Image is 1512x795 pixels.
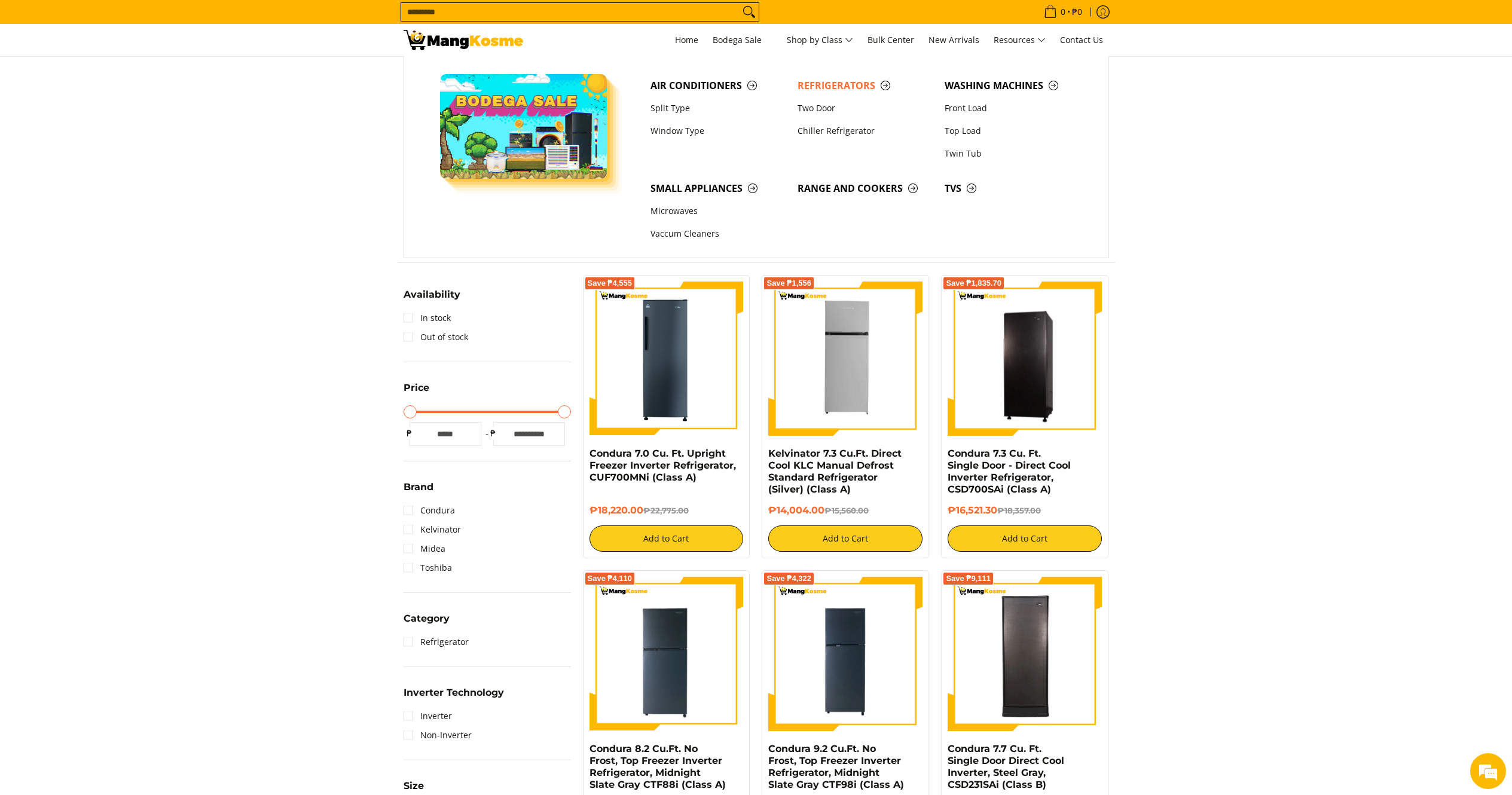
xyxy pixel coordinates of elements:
a: Front Load [939,97,1086,120]
span: Washing Machines [945,78,1080,93]
span: Save ₱1,556 [766,280,811,287]
span: Save ₱4,110 [588,575,633,582]
summary: Open [404,383,429,402]
span: New Arrivals [928,34,979,45]
button: Add to Cart [948,525,1102,552]
h6: ₱18,220.00 [589,504,744,516]
a: Condura 7.7 Cu. Ft. Single Door Direct Cool Inverter, Steel Gray, CSD231SAi (Class B) [948,743,1064,790]
span: Range and Cookers [798,181,933,196]
button: Add to Cart [768,525,923,552]
button: Add to Cart [589,525,744,552]
del: ₱18,357.00 [997,506,1041,515]
a: Vaccum Cleaners [644,223,792,246]
span: ₱ [487,427,499,439]
span: Bulk Center [868,34,914,45]
span: 0 [1059,8,1067,16]
span: • [1040,5,1086,19]
a: Refrigerator [404,632,469,652]
span: Availability [404,290,460,299]
span: Shop by Class [787,33,853,48]
span: TVs [945,181,1080,196]
a: Window Type [644,120,792,142]
a: Midea [404,539,445,558]
a: Condura 7.3 Cu. Ft. Single Door - Direct Cool Inverter Refrigerator, CSD700SAi (Class A) [948,448,1071,495]
a: Condura [404,501,455,520]
img: Condura 9.2 Cu.Ft. No Frost, Top Freezer Inverter Refrigerator, Midnight Slate Gray CTF98i (Class A) [768,577,923,731]
del: ₱15,560.00 [824,506,869,515]
a: Chiller Refrigerator [792,120,939,142]
a: Shop by Class [781,24,859,56]
a: Non-Inverter [404,726,472,745]
a: Microwaves [644,200,792,223]
span: Size [404,781,424,791]
a: Resources [988,24,1052,56]
span: Small Appliances [650,181,786,196]
a: Out of stock [404,328,468,347]
img: Condura 8.2 Cu.Ft. No Frost, Top Freezer Inverter Refrigerator, Midnight Slate Gray CTF88i (Class A) [589,577,744,731]
a: Twin Tub [939,142,1086,165]
a: Small Appliances [644,177,792,200]
summary: Open [404,614,450,632]
span: Save ₱1,835.70 [946,280,1001,287]
span: Category [404,614,450,623]
nav: Main Menu [535,24,1109,56]
button: Search [740,3,759,21]
img: Condura 7.7 Cu. Ft. Single Door Direct Cool Inverter, Steel Gray, CSD231SAi (Class B) [948,579,1102,729]
a: Washing Machines [939,74,1086,97]
a: In stock [404,308,451,328]
img: Bodega Sale Refrigerator l Mang Kosme: Home Appliances Warehouse Sale [404,30,523,50]
img: Condura 7.0 Cu. Ft. Upright Freezer Inverter Refrigerator, CUF700MNi (Class A) [589,282,744,436]
span: Bodega Sale [713,33,772,48]
del: ₱22,775.00 [643,506,689,515]
h6: ₱16,521.30 [948,504,1102,516]
span: Refrigerators [798,78,933,93]
a: Condura 8.2 Cu.Ft. No Frost, Top Freezer Inverter Refrigerator, Midnight Slate Gray CTF88i (Class A) [589,743,726,790]
h6: ₱14,004.00 [768,504,923,516]
span: Save ₱9,111 [946,575,991,582]
span: Resources [994,33,1046,48]
a: Refrigerators [792,74,939,97]
a: TVs [939,177,1086,200]
a: Contact Us [1054,24,1109,56]
img: Condura 7.3 Cu. Ft. Single Door - Direct Cool Inverter Refrigerator, CSD700SAi (Class A) [948,283,1102,434]
a: Two Door [792,97,939,120]
a: Kelvinator 7.3 Cu.Ft. Direct Cool KLC Manual Defrost Standard Refrigerator (Silver) (Class A) [768,448,902,495]
a: Bulk Center [862,24,920,56]
summary: Open [404,290,460,308]
a: Air Conditioners [644,74,792,97]
span: Price [404,383,429,393]
a: Bodega Sale [707,24,778,56]
span: Air Conditioners [650,78,786,93]
a: Home [669,24,704,56]
span: ₱0 [1070,8,1084,16]
a: New Arrivals [923,24,985,56]
a: Condura 9.2 Cu.Ft. No Frost, Top Freezer Inverter Refrigerator, Midnight Slate Gray CTF98i (Class A) [768,743,904,790]
a: Inverter [404,707,452,726]
span: Save ₱4,555 [588,280,633,287]
span: ₱ [404,427,416,439]
a: Condura 7.0 Cu. Ft. Upright Freezer Inverter Refrigerator, CUF700MNi (Class A) [589,448,736,483]
a: Range and Cookers [792,177,939,200]
summary: Open [404,688,504,707]
a: Kelvinator [404,520,461,539]
a: Split Type [644,97,792,120]
a: Top Load [939,120,1086,142]
a: Toshiba [404,558,452,577]
span: Home [675,34,698,45]
img: Bodega Sale [440,74,607,179]
span: Inverter Technology [404,688,504,698]
summary: Open [404,482,433,501]
span: Save ₱4,322 [766,575,811,582]
span: Brand [404,482,433,492]
img: Kelvinator 7.3 Cu.Ft. Direct Cool KLC Manual Defrost Standard Refrigerator (Silver) (Class A) [768,282,923,436]
span: Contact Us [1060,34,1103,45]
